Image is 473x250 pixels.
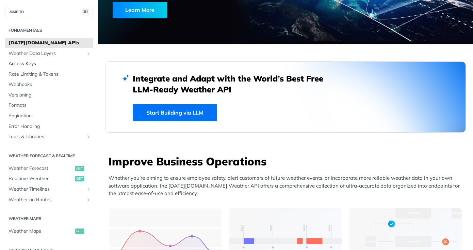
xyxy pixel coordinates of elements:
span: get [75,176,84,181]
button: Show subpages for Weather Data Layers [86,51,91,56]
button: Show subpages for Weather on Routes [86,197,91,203]
span: Weather Timelines [9,186,84,193]
a: Weather Data LayersShow subpages for Weather Data Layers [5,48,93,59]
h2: Weather Maps [5,216,93,222]
h2: Integrate and Adapt with the World’s Best Free LLM-Ready Weather API [133,73,333,95]
a: Pagination [5,111,93,121]
a: Weather Mapsget [5,226,93,236]
button: JUMP TO⌘/ [5,7,93,17]
a: Tools & LibrariesShow subpages for Tools & Libraries [5,132,93,142]
h2: Fundamentals [5,27,93,33]
span: get [75,229,84,234]
span: ⌘/ [82,9,89,15]
span: Versioning [9,92,91,99]
span: get [75,166,84,171]
span: Access Keys [9,60,91,67]
span: Weather Forecast [9,165,74,172]
span: [DATE][DOMAIN_NAME] APIs [9,40,91,46]
span: Rate Limiting & Tokens [9,71,91,78]
p: Whether you’re aiming to ensure employee safety, alert customers of future weather events, or inc... [109,174,466,197]
span: Weather Maps [9,228,74,235]
a: Learn More [113,2,257,18]
a: Versioning [5,90,93,100]
h3: Improve Business Operations [109,154,466,169]
h2: Weather Forecast & realtime [5,153,93,159]
a: Webhooks [5,79,93,90]
a: Start Building via LLM [133,104,217,121]
a: Error Handling [5,121,93,132]
a: Access Keys [5,59,93,69]
span: Tools & Libraries [9,133,84,140]
span: Weather Data Layers [9,50,84,57]
span: Pagination [9,113,91,119]
div: Learn More [113,2,167,18]
button: Show subpages for Weather Timelines [86,187,91,192]
span: Error Handling [9,123,91,130]
a: Rate Limiting & Tokens [5,69,93,79]
span: Webhooks [9,81,91,88]
a: Weather on RoutesShow subpages for Weather on Routes [5,195,93,205]
a: [DATE][DOMAIN_NAME] APIs [5,38,93,48]
span: Realtime Weather [9,175,74,182]
button: Show subpages for Tools & Libraries [86,134,91,139]
a: Realtime Weatherget [5,174,93,184]
span: Formats [9,102,91,109]
a: Weather TimelinesShow subpages for Weather Timelines [5,184,93,194]
a: Weather Forecastget [5,163,93,174]
a: Formats [5,100,93,111]
span: Weather on Routes [9,196,84,203]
